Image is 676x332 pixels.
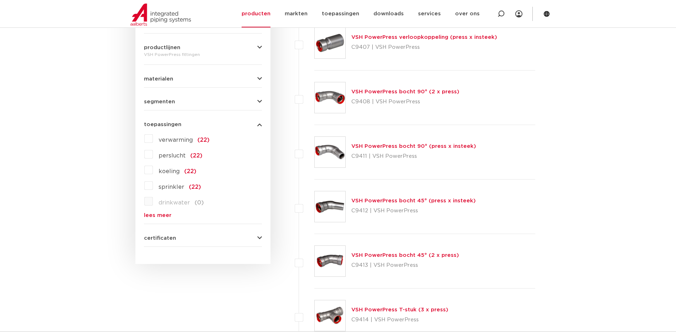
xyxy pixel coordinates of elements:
p: C9412 | VSH PowerPress [351,205,476,217]
span: sprinkler [159,184,184,190]
span: (0) [195,200,204,206]
button: certificaten [144,235,262,241]
span: drinkwater [159,200,190,206]
p: C9407 | VSH PowerPress [351,42,497,53]
span: (22) [197,137,210,143]
p: C9414 | VSH PowerPress [351,314,448,326]
span: certificaten [144,235,176,241]
p: C9411 | VSH PowerPress [351,151,476,162]
img: Thumbnail for VSH PowerPress bocht 45° (2 x press) [315,246,345,276]
span: (22) [190,153,202,159]
button: materialen [144,76,262,82]
a: VSH PowerPress bocht 90° (2 x press) [351,89,459,94]
img: Thumbnail for VSH PowerPress bocht 90° (2 x press) [315,82,345,113]
button: toepassingen [144,122,262,127]
button: productlijnen [144,45,262,50]
button: segmenten [144,99,262,104]
span: koeling [159,168,180,174]
span: perslucht [159,153,186,159]
span: (22) [189,184,201,190]
img: Thumbnail for VSH PowerPress bocht 45° (press x insteek) [315,191,345,222]
span: toepassingen [144,122,181,127]
span: verwarming [159,137,193,143]
span: (22) [184,168,196,174]
span: materialen [144,76,173,82]
a: VSH PowerPress bocht 90° (press x insteek) [351,144,476,149]
img: Thumbnail for VSH PowerPress verloopkoppeling (press x insteek) [315,28,345,58]
span: productlijnen [144,45,180,50]
img: Thumbnail for VSH PowerPress bocht 90° (press x insteek) [315,137,345,167]
a: VSH PowerPress bocht 45° (2 x press) [351,253,459,258]
img: Thumbnail for VSH PowerPress T-stuk (3 x press) [315,300,345,331]
span: segmenten [144,99,175,104]
a: VSH PowerPress T-stuk (3 x press) [351,307,448,312]
a: lees meer [144,213,262,218]
a: VSH PowerPress bocht 45° (press x insteek) [351,198,476,203]
p: C9408 | VSH PowerPress [351,96,459,108]
p: C9413 | VSH PowerPress [351,260,459,271]
a: VSH PowerPress verloopkoppeling (press x insteek) [351,35,497,40]
div: VSH PowerPress fittingen [144,50,262,59]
